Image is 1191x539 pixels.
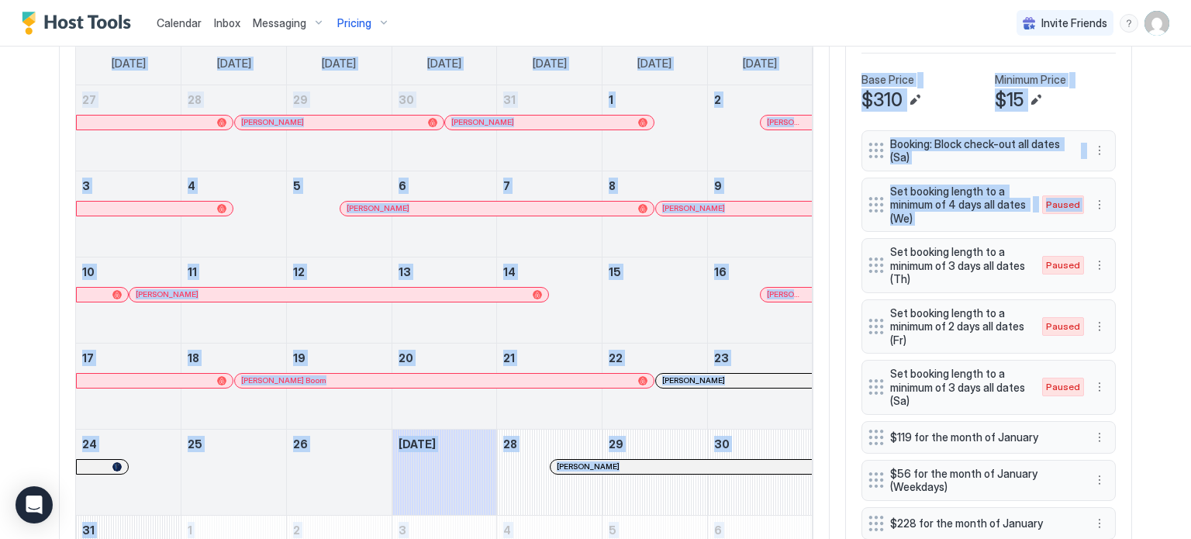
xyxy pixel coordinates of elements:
div: [PERSON_NAME] [136,289,542,299]
span: 6 [714,523,722,537]
td: August 21, 2025 [497,343,602,429]
td: August 13, 2025 [392,257,497,343]
td: August 1, 2025 [602,85,708,171]
span: 27 [82,93,96,106]
span: [PERSON_NAME] [662,203,725,213]
a: August 3, 2025 [76,171,181,200]
td: August 23, 2025 [707,343,813,429]
span: [PERSON_NAME] [241,117,304,127]
span: 4 [188,179,195,192]
a: August 17, 2025 [76,344,181,372]
span: 8 [609,179,616,192]
div: [PERSON_NAME] [767,117,806,127]
span: Pricing [337,16,371,30]
span: Set booking length to a minimum of 4 days all dates (We) [890,185,1027,226]
td: July 28, 2025 [181,85,287,171]
a: August 9, 2025 [708,171,813,200]
span: [PERSON_NAME] [136,289,198,299]
span: [DATE] [112,57,146,71]
span: $228 for the month of January [890,517,1075,530]
a: August 10, 2025 [76,257,181,286]
td: August 12, 2025 [286,257,392,343]
span: [DATE] [427,57,461,71]
a: Sunday [96,43,161,85]
span: 28 [503,437,517,451]
a: July 31, 2025 [497,85,602,114]
span: $15 [995,88,1024,112]
span: 6 [399,179,406,192]
span: 15 [609,265,621,278]
div: Open Intercom Messenger [16,486,53,523]
td: August 22, 2025 [602,343,708,429]
span: 24 [82,437,97,451]
a: August 6, 2025 [392,171,497,200]
span: 14 [503,265,516,278]
span: 5 [609,523,616,537]
div: menu [1090,428,1109,447]
div: menu [1090,317,1109,336]
span: [DATE] [217,57,251,71]
td: August 2, 2025 [707,85,813,171]
span: [PERSON_NAME] Boom [241,375,326,385]
button: More options [1090,514,1109,533]
a: Friday [622,43,687,85]
a: Thursday [517,43,582,85]
span: 31 [82,523,95,537]
span: 18 [188,351,199,365]
button: Edit [1027,91,1045,109]
span: 7 [503,179,510,192]
button: More options [1090,141,1109,160]
span: 16 [714,265,727,278]
span: 2 [293,523,300,537]
td: August 5, 2025 [286,171,392,257]
span: 30 [714,437,730,451]
span: $310 [861,88,903,112]
a: August 23, 2025 [708,344,813,372]
td: August 10, 2025 [76,257,181,343]
td: August 11, 2025 [181,257,287,343]
td: August 4, 2025 [181,171,287,257]
a: August 13, 2025 [392,257,497,286]
a: August 15, 2025 [602,257,707,286]
td: August 6, 2025 [392,171,497,257]
a: Host Tools Logo [22,12,138,35]
td: August 15, 2025 [602,257,708,343]
td: August 20, 2025 [392,343,497,429]
span: Set booking length to a minimum of 2 days all dates (Fr) [890,306,1027,347]
span: 12 [293,265,305,278]
td: August 30, 2025 [707,429,813,515]
td: August 19, 2025 [286,343,392,429]
span: [PERSON_NAME] [557,461,620,472]
td: July 30, 2025 [392,85,497,171]
a: August 5, 2025 [287,171,392,200]
td: August 14, 2025 [497,257,602,343]
span: Paused [1046,258,1080,272]
span: Calendar [157,16,202,29]
span: 3 [82,179,90,192]
div: menu [1090,378,1109,396]
a: August 8, 2025 [602,171,707,200]
span: [DATE] [637,57,671,71]
span: 21 [503,351,515,365]
div: [PERSON_NAME] [557,461,806,472]
a: August 14, 2025 [497,257,602,286]
a: August 11, 2025 [181,257,286,286]
div: User profile [1144,11,1169,36]
a: Saturday [727,43,792,85]
span: 29 [609,437,623,451]
div: menu [1090,256,1109,275]
span: [DATE] [322,57,356,71]
td: August 29, 2025 [602,429,708,515]
a: August 26, 2025 [287,430,392,458]
a: August 21, 2025 [497,344,602,372]
a: August 27, 2025 [392,430,497,458]
a: August 25, 2025 [181,430,286,458]
button: Edit [906,91,924,109]
a: Monday [202,43,267,85]
td: August 8, 2025 [602,171,708,257]
div: [PERSON_NAME] [347,203,647,213]
span: $56 for the month of January (Weekdays) [890,467,1075,494]
a: Inbox [214,15,240,31]
a: August 22, 2025 [602,344,707,372]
